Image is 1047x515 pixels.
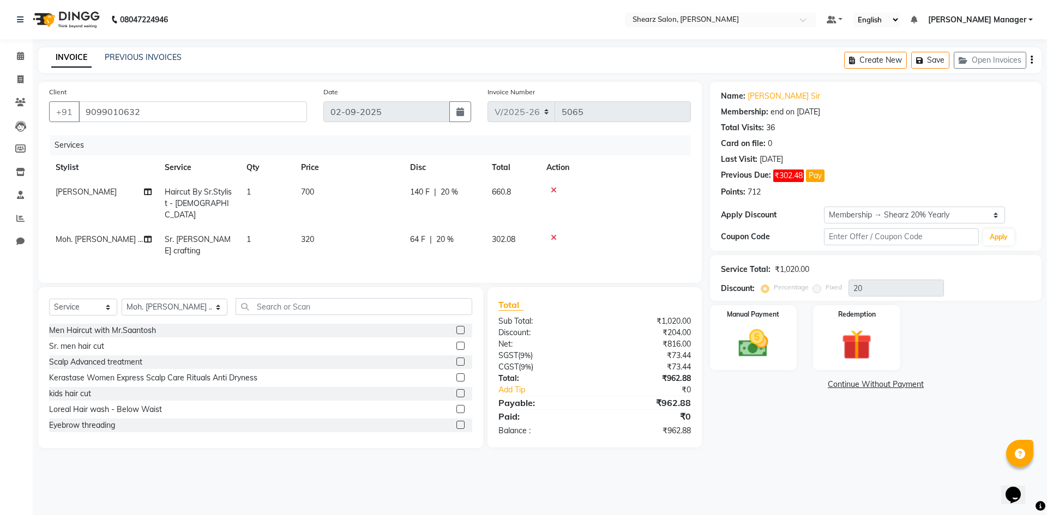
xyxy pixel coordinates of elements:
div: Loreal Hair wash - Below Waist [49,404,162,415]
span: 302.08 [492,234,515,244]
div: Points: [721,186,745,198]
div: Total: [490,373,594,384]
div: ₹0 [612,384,699,396]
span: 1 [246,187,251,197]
div: ₹962.88 [594,396,699,409]
div: Total Visits: [721,122,764,134]
div: Coupon Code [721,231,824,243]
div: ₹816.00 [594,338,699,350]
div: Men Haircut with Mr.Saantosh [49,325,156,336]
div: Service Total: [721,264,771,275]
span: 20 % [436,234,454,245]
a: INVOICE [51,48,92,68]
span: 700 [301,187,314,197]
div: 36 [766,122,775,134]
span: | [434,186,436,198]
span: 660.8 [492,187,511,197]
div: Membership: [721,106,768,118]
img: logo [28,4,103,35]
div: ₹1,020.00 [775,264,809,275]
img: _cash.svg [729,326,778,361]
div: Discount: [721,283,755,294]
span: 20 % [441,186,458,198]
label: Percentage [774,282,809,292]
img: _gift.svg [832,326,881,363]
div: ( ) [490,350,594,361]
button: Create New [844,52,907,69]
div: ( ) [490,361,594,373]
div: Sr. men hair cut [49,341,104,352]
th: Service [158,155,240,180]
div: ₹1,020.00 [594,316,699,327]
div: ₹73.44 [594,361,699,373]
a: PREVIOUS INVOICES [105,52,182,62]
span: ₹302.48 [773,169,804,182]
div: Sub Total: [490,316,594,327]
div: Name: [721,90,745,102]
div: [DATE] [760,154,783,165]
div: Last Visit: [721,154,757,165]
a: [PERSON_NAME] Sir [748,90,820,102]
button: Apply [983,229,1014,245]
input: Search by Name/Mobile/Email/Code [79,101,307,122]
span: Moh. [PERSON_NAME] ... [56,234,143,244]
button: Open Invoices [954,52,1026,69]
div: Services [50,135,699,155]
label: Date [323,87,338,97]
span: CGST [498,362,519,372]
div: Eyebrow threading [49,420,115,431]
input: Enter Offer / Coupon Code [824,228,979,245]
div: Kerastase Women Express Scalp Care Rituals Anti Dryness [49,372,257,384]
div: 0 [768,138,772,149]
span: Total [498,299,523,311]
input: Search or Scan [236,298,472,315]
div: ₹0 [594,410,699,423]
th: Price [294,155,404,180]
th: Total [485,155,540,180]
div: kids hair cut [49,388,91,399]
span: 9% [520,351,531,360]
button: Save [911,52,949,69]
div: Net: [490,338,594,350]
div: Apply Discount [721,209,824,221]
span: 64 F [410,234,425,245]
label: Redemption [838,310,876,319]
a: Add Tip [490,384,612,396]
div: ₹962.88 [594,373,699,384]
label: Fixed [826,282,842,292]
th: Qty [240,155,294,180]
div: ₹204.00 [594,327,699,338]
button: +91 [49,101,80,122]
span: Sr. [PERSON_NAME] crafting [165,234,231,256]
button: Pay [806,169,825,182]
th: Stylist [49,155,158,180]
div: 712 [748,186,761,198]
span: [PERSON_NAME] [56,187,117,197]
div: Paid: [490,410,594,423]
span: | [430,234,432,245]
span: [PERSON_NAME] Manager [928,14,1026,26]
div: end on [DATE] [771,106,820,118]
div: Discount: [490,327,594,338]
div: ₹73.44 [594,350,699,361]
span: 1 [246,234,251,244]
span: 9% [521,362,531,371]
div: Previous Due: [721,169,771,182]
div: Payable: [490,396,594,409]
label: Client [49,87,67,97]
th: Disc [404,155,485,180]
span: SGST [498,350,518,360]
span: Haircut By Sr.Stylist - [DEMOGRAPHIC_DATA] [165,187,232,220]
div: ₹962.88 [594,425,699,437]
label: Invoice Number [488,87,535,97]
div: Card on file: [721,138,766,149]
div: Scalp Advanced treatment [49,356,142,368]
div: Balance : [490,425,594,437]
a: Continue Without Payment [712,379,1039,390]
span: 140 F [410,186,430,198]
span: 320 [301,234,314,244]
th: Action [540,155,691,180]
b: 08047224946 [120,4,168,35]
label: Manual Payment [727,310,779,319]
iframe: chat widget [1001,471,1036,504]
